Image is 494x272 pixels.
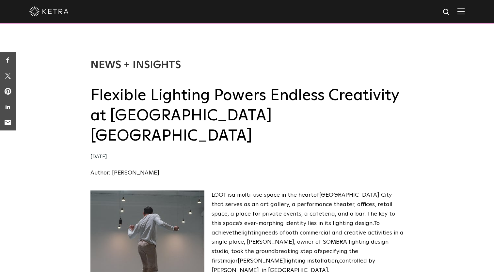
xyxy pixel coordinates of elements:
[212,192,395,226] span: ity that serves as an art gallery, a performance theater, offices, retail space, a place for priv...
[442,8,451,16] img: search icon
[90,152,404,162] div: [DATE]
[262,230,285,236] span: needs of
[214,192,232,198] span: OOT is
[320,249,347,254] span: specifying
[90,85,404,146] h2: Flexible Lighting Powers Endless Creativity at [GEOGRAPHIC_DATA] [GEOGRAPHIC_DATA]
[313,192,319,198] span: of
[212,239,389,254] span: , [PERSON_NAME], owner of SOMBRA lighting design studio, took the groundbreaking step of
[232,230,241,236] span: the
[238,258,285,264] span: [PERSON_NAME]
[212,230,404,245] span: both commercial and creative activities in a single place
[338,258,339,264] span: ,
[212,249,358,264] span: the first
[212,220,380,236] span: To achieve
[223,258,238,264] span: major
[281,192,311,198] span: in the hear
[319,192,379,198] span: [GEOGRAPHIC_DATA]
[90,170,159,176] a: Author: [PERSON_NAME]
[457,8,465,14] img: Hamburger%20Nav.svg
[29,7,69,16] img: ketra-logo-2019-white
[90,60,181,70] a: News + Insights
[381,192,385,198] span: C
[285,258,338,264] span: lighting installation
[311,192,313,198] span: t
[232,192,280,198] span: a multi-use space
[212,192,214,198] span: L
[241,230,262,236] span: lighting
